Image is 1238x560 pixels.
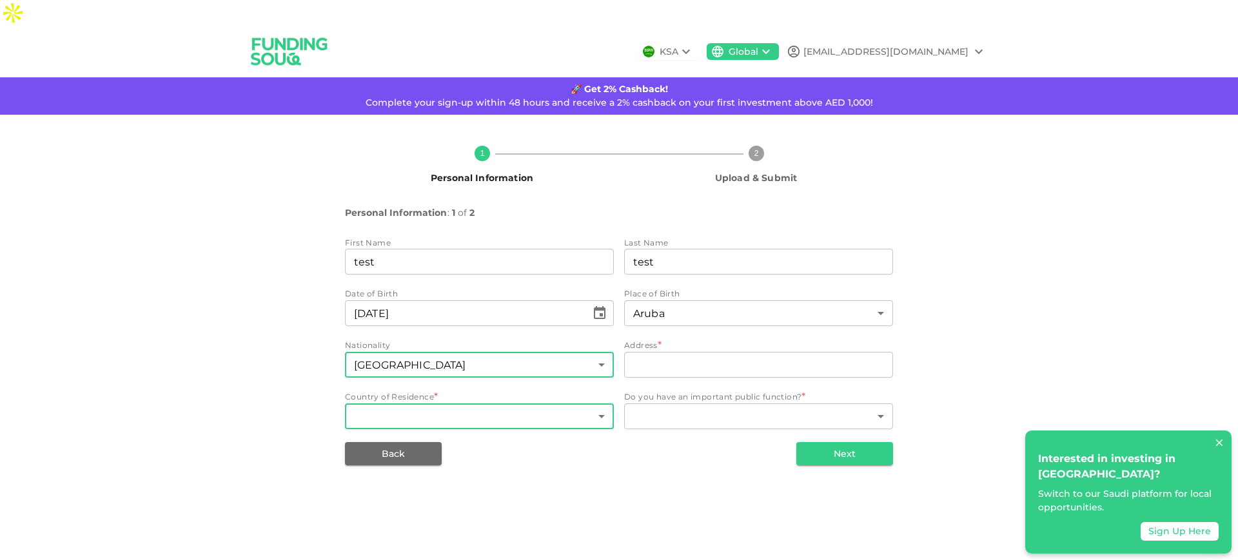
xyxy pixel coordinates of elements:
[1038,451,1219,482] div: Interested in investing in [GEOGRAPHIC_DATA]?
[587,300,613,326] button: Choose date, selected date is Mar 12, 1992
[345,352,614,378] div: nationality
[469,205,475,221] span: 2
[660,45,678,59] div: KSA
[754,149,758,158] text: 2
[803,45,968,59] div: [EMAIL_ADDRESS][DOMAIN_NAME]
[729,45,758,59] div: Global
[1141,522,1219,541] div: Sign Up Here
[624,238,669,247] span: Last Name
[624,249,893,275] input: lastName
[366,97,873,108] span: Complete your sign-up within 48 hours and receive a 2% cashback on your first investment above AE...
[345,249,614,275] input: firstName
[431,172,533,184] span: Personal Information
[345,287,398,300] span: Date of Birth
[480,149,484,158] text: 1
[624,392,801,401] span: Do you have an important public function?
[345,340,390,350] span: Nationality
[345,300,587,326] input: ⁦⁨DD⁩ / ⁨MM⁩ / ⁨YYYY⁩⁩
[345,442,442,465] button: Back
[624,289,680,298] span: Place of Birth
[624,340,658,350] span: Address
[624,352,893,378] input: address.addressLine
[345,205,447,221] span: Personal Information
[571,83,668,95] strong: 🚀 Get 2% Cashback!
[345,403,614,429] div: countryOfResidence
[796,442,893,465] button: Next
[452,205,455,221] span: 1
[447,205,449,221] span: :
[643,46,654,57] img: flag-sa.b9a346574cdc8950dd34b50780441f57.svg
[251,26,328,77] a: logo
[624,403,893,429] div: importantPublicFunction
[241,26,338,77] img: logo
[345,238,391,247] span: First Name
[345,392,434,401] span: Country of Residence
[715,172,797,184] span: Upload & Submit
[1038,487,1219,514] div: Switch to our Saudi platform for local opportunities.
[624,300,893,326] div: placeOfBirth
[458,205,467,221] span: of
